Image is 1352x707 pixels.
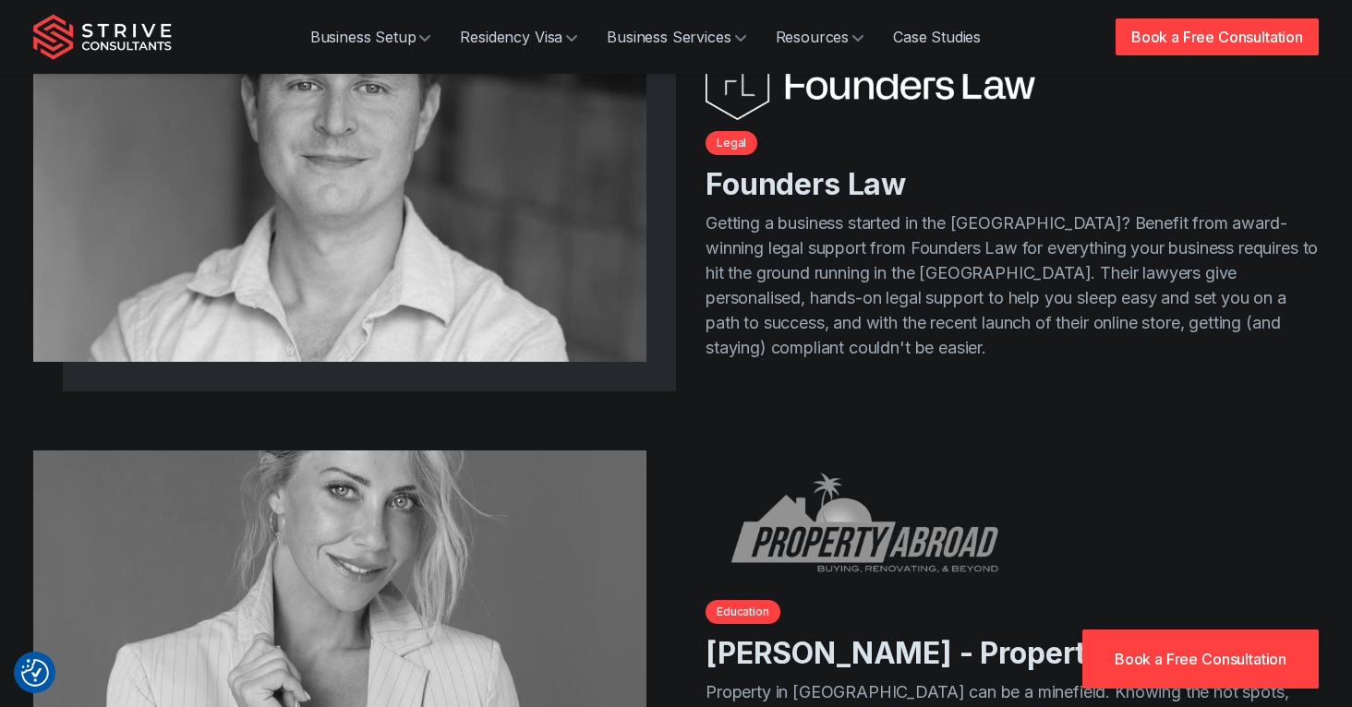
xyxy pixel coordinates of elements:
a: Book a Free Consultation [1082,629,1319,689]
a: Case Studies [878,18,996,55]
img: Strive Consultants [33,14,172,60]
a: Property Abroad [706,466,1319,589]
a: Founders Law [33,31,646,377]
span: Education [706,600,780,624]
a: Book a Free Consultation [1116,18,1319,55]
img: Founders Law [33,17,646,362]
span: Legal [706,131,757,155]
img: Property Abroad [706,466,1035,589]
img: Revisit consent button [21,659,49,687]
a: Business Setup [296,18,446,55]
a: Business Services [592,18,760,55]
a: [PERSON_NAME] - Property Abroad [706,635,1216,671]
a: Residency Visa [445,18,592,55]
p: Getting a business started in the [GEOGRAPHIC_DATA]? Benefit from award-winning legal support fro... [706,210,1319,360]
button: Consent Preferences [21,659,49,687]
a: Resources [761,18,879,55]
a: Founders Law [706,47,1319,120]
a: Founders Law [706,166,906,202]
img: Founders Law [706,47,1035,120]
